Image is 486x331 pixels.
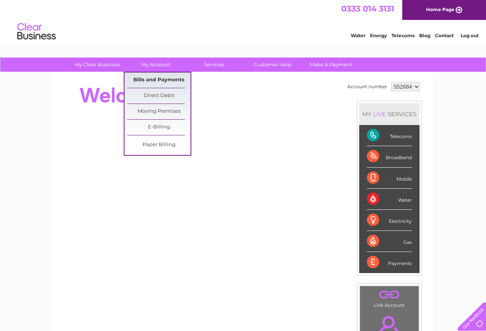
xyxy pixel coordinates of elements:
div: Mobile [367,168,412,189]
a: My Clear Business [66,58,129,72]
a: Contact [435,33,454,38]
img: logo.png [17,20,56,43]
div: Gas [367,231,412,252]
a: E-Billing [127,120,191,135]
a: Log out [461,33,479,38]
a: Water [351,33,365,38]
div: Electricity [367,210,412,231]
a: Blog [419,33,430,38]
div: Water [367,189,412,210]
a: Paper Billing [127,137,191,153]
div: Telecoms [367,125,412,146]
div: Clear Business is a trading name of Verastar Limited (registered in [GEOGRAPHIC_DATA] No. 3667643... [62,4,425,37]
div: Payments [367,252,412,273]
a: Moving Premises [127,104,191,119]
a: Telecoms [391,33,415,38]
td: Link Account [360,286,419,310]
div: LIVE [372,110,388,118]
a: Bills and Payments [127,72,191,88]
a: Direct Debit [127,88,191,104]
a: Make A Payment [299,58,363,72]
a: Energy [370,33,387,38]
div: Broadband [367,146,412,167]
div: MY SERVICES [359,103,420,125]
a: My Account [124,58,187,72]
a: Customer Help [241,58,304,72]
a: 0333 014 3131 [341,4,394,13]
a: Services [182,58,246,72]
a: . [362,288,417,301]
td: Account number [345,80,389,93]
